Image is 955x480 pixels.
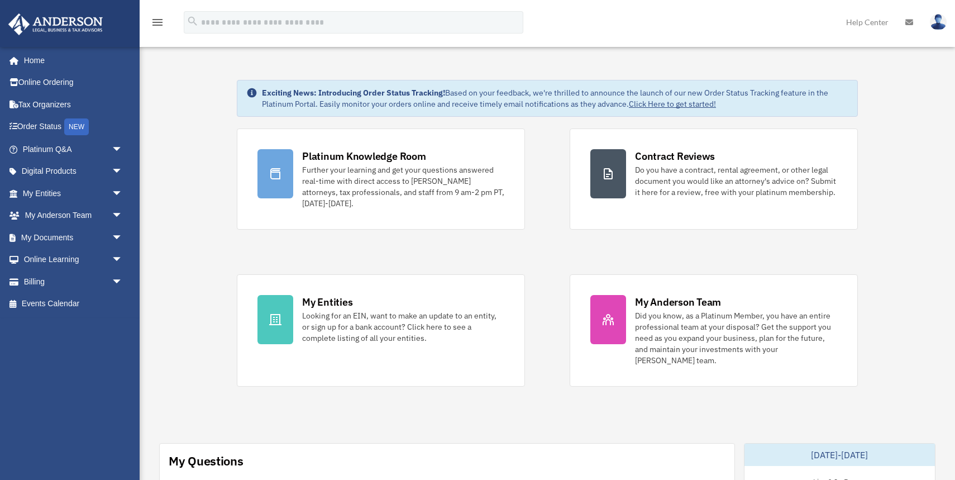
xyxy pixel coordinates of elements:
span: arrow_drop_down [112,138,134,161]
a: My Documentsarrow_drop_down [8,226,140,249]
img: Anderson Advisors Platinum Portal [5,13,106,35]
span: arrow_drop_down [112,160,134,183]
a: My Anderson Teamarrow_drop_down [8,205,140,227]
div: [DATE]-[DATE] [744,444,935,466]
a: My Entitiesarrow_drop_down [8,182,140,205]
i: menu [151,16,164,29]
a: Order StatusNEW [8,116,140,139]
i: search [187,15,199,27]
a: Tax Organizers [8,93,140,116]
div: My Anderson Team [635,295,721,309]
a: Online Ordering [8,72,140,94]
a: Platinum Knowledge Room Further your learning and get your questions answered real-time with dire... [237,129,525,230]
span: arrow_drop_down [112,270,134,293]
div: Contract Reviews [635,149,715,163]
a: Online Learningarrow_drop_down [8,249,140,271]
div: Did you know, as a Platinum Member, you have an entire professional team at your disposal? Get th... [635,310,837,366]
div: Based on your feedback, we're thrilled to announce the launch of our new Order Status Tracking fe... [262,87,848,110]
a: Click Here to get started! [629,99,716,109]
a: Billingarrow_drop_down [8,270,140,293]
span: arrow_drop_down [112,205,134,227]
strong: Exciting News: Introducing Order Status Tracking! [262,88,445,98]
a: Digital Productsarrow_drop_down [8,160,140,183]
div: Platinum Knowledge Room [302,149,426,163]
a: Events Calendar [8,293,140,315]
div: My Entities [302,295,352,309]
span: arrow_drop_down [112,249,134,272]
span: arrow_drop_down [112,226,134,249]
a: My Entities Looking for an EIN, want to make an update to an entity, or sign up for a bank accoun... [237,274,525,387]
a: Contract Reviews Do you have a contract, rental agreement, or other legal document you would like... [570,129,858,230]
a: menu [151,20,164,29]
a: Home [8,49,134,72]
a: Platinum Q&Aarrow_drop_down [8,138,140,160]
img: User Pic [930,14,947,30]
div: NEW [64,118,89,135]
div: Looking for an EIN, want to make an update to an entity, or sign up for a bank account? Click her... [302,310,504,344]
div: Further your learning and get your questions answered real-time with direct access to [PERSON_NAM... [302,164,504,209]
div: Do you have a contract, rental agreement, or other legal document you would like an attorney's ad... [635,164,837,198]
div: My Questions [169,453,243,469]
a: My Anderson Team Did you know, as a Platinum Member, you have an entire professional team at your... [570,274,858,387]
span: arrow_drop_down [112,182,134,205]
